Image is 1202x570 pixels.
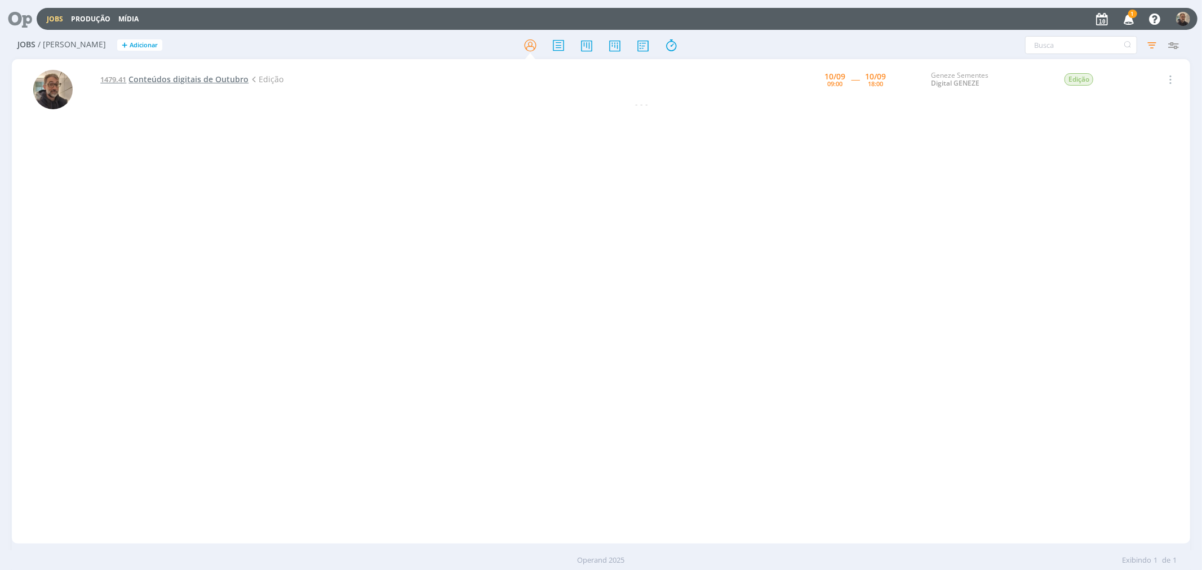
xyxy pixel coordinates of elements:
[931,78,979,88] a: Digital GENEZE
[43,15,66,24] button: Jobs
[68,15,114,24] button: Produção
[47,14,63,24] a: Jobs
[828,81,843,87] div: 09:00
[1128,10,1137,18] span: 1
[100,74,249,84] a: 1479.41Conteúdos digitais de Outubro
[38,40,106,50] span: / [PERSON_NAME]
[1116,9,1139,29] button: 1
[1176,12,1190,26] img: R
[100,74,126,84] span: 1479.41
[866,73,886,81] div: 10/09
[249,74,283,84] span: Edição
[931,72,1047,88] div: Geneze Sementes
[1176,9,1191,29] button: R
[1122,555,1151,566] span: Exibindo
[71,14,110,24] a: Produção
[118,14,139,24] a: Mídia
[1162,555,1170,566] span: de
[128,74,249,84] span: Conteúdos digitais de Outubro
[825,73,846,81] div: 10/09
[1154,555,1157,566] span: 1
[94,98,1190,110] div: - - -
[1025,36,1137,54] input: Busca
[130,42,158,49] span: Adicionar
[115,15,142,24] button: Mídia
[1064,73,1093,86] span: Edição
[17,40,36,50] span: Jobs
[33,70,73,109] img: R
[851,74,860,84] span: -----
[122,39,127,51] span: +
[117,39,162,51] button: +Adicionar
[1173,555,1177,566] span: 1
[868,81,884,87] div: 18:00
